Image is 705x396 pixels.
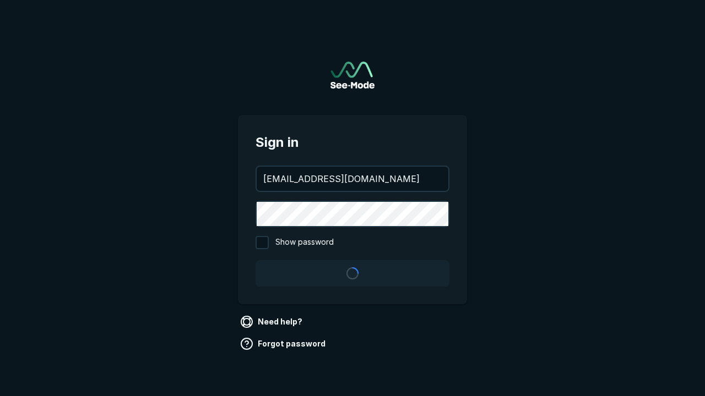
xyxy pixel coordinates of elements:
img: See-Mode Logo [330,62,375,89]
span: Sign in [256,133,449,152]
input: your@email.com [257,167,448,191]
a: Forgot password [238,335,330,353]
span: Show password [275,236,334,249]
a: Need help? [238,313,307,331]
a: Go to sign in [330,62,375,89]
